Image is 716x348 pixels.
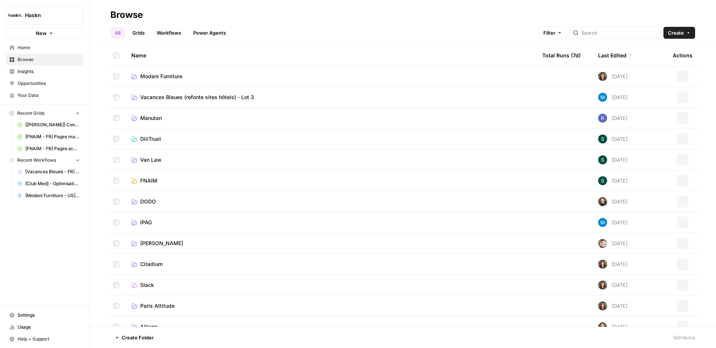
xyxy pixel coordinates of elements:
div: [DATE] [598,114,628,123]
span: Filter [543,29,555,37]
a: Power Agents [189,27,230,39]
a: DiliTrust [131,135,530,143]
span: Paris Attitude [140,302,175,310]
img: wbc4lf7e8no3nva14b2bd9f41fnh [598,301,607,310]
span: [Club Med] - Optimisation + FAQ [25,180,80,187]
img: 5szy29vhbbb2jvrzb4fwf88ktdwm [598,239,607,248]
span: Citadium [140,260,163,268]
button: Filter [538,27,567,39]
div: [DATE] [598,197,628,206]
div: Actions [673,45,693,66]
img: wbc4lf7e8no3nva14b2bd9f41fnh [598,281,607,290]
span: Van Law [140,156,161,164]
span: [PERSON_NAME] [140,240,183,247]
img: Haskn Logo [9,9,22,22]
span: DODO [140,198,156,205]
span: Help + Support [18,336,80,342]
span: [[PERSON_NAME]] Content Generation - Van Law Firm - Practice Pages Grid [25,121,80,128]
a: Settings [6,309,83,321]
span: Recent Grids [17,110,44,117]
div: [DATE] [598,218,628,227]
div: [DATE] [598,93,628,102]
a: Citadium [131,260,530,268]
button: Create Folder [110,332,158,344]
span: Recent Workflows [17,157,56,164]
img: wbc4lf7e8no3nva14b2bd9f41fnh [598,260,607,269]
span: Opportunities [18,80,80,87]
span: DiliTrust [140,135,161,143]
img: u6bh93quptsxrgw026dpd851kwjs [598,114,607,123]
span: [FNAIM - FR] Pages maison à vendre + ville - 150-300 mots Grid [25,133,80,140]
span: [Vacances Bleues - FR] Pages refonte sites hôtels - [GEOGRAPHIC_DATA] [25,168,80,175]
input: Search [581,29,657,37]
span: Allianz [140,323,157,330]
div: [DATE] [598,72,628,81]
a: Modani Furniture [131,73,530,80]
span: IPAG [140,219,152,226]
span: Create [668,29,684,37]
a: [Club Med] - Optimisation + FAQ [14,178,83,190]
span: Insights [18,68,80,75]
button: Help + Support [6,333,83,345]
span: Modani Furniture [140,73,182,80]
span: Manutan [140,114,162,122]
img: wbc4lf7e8no3nva14b2bd9f41fnh [598,72,607,81]
button: Recent Workflows [6,155,83,166]
a: DODO [131,198,530,205]
a: [Modani Furniture - US] Pages catégories [14,190,83,202]
a: Vacances Bleues (refonte sites hôtels) - Lot 3 [131,94,530,101]
a: [FNAIM - FR] Pages maison à vendre + ville - 150-300 mots Grid [14,131,83,143]
span: Browse [18,56,80,63]
a: [PERSON_NAME] [131,240,530,247]
a: [[PERSON_NAME]] Content Generation - Van Law Firm - Practice Pages Grid [14,119,83,131]
div: Total Runs (7d) [542,45,581,66]
a: Home [6,42,83,54]
a: Insights [6,66,83,77]
img: uhgcgt6zpiex4psiaqgkk0ok3li6 [598,197,607,206]
div: Name [131,45,530,66]
span: Haskn [25,12,70,19]
a: IPAG [131,219,530,226]
span: Home [18,44,80,51]
span: Usage [18,324,80,330]
span: Settings [18,312,80,319]
a: Allianz [131,323,530,330]
a: Usage [6,321,83,333]
span: Vacances Bleues (refonte sites hôtels) - Lot 3 [140,94,254,101]
button: New [6,28,83,39]
span: [FNAIM - FR] Pages achat appartement + ville - 150-300 mots Grid [25,145,80,152]
img: 1zy2mh8b6ibtdktd6l3x6modsp44 [598,135,607,143]
div: [DATE] [598,322,628,331]
a: Your Data [6,89,83,101]
a: FNAIM [131,177,530,184]
div: Browse [110,9,143,21]
div: [DATE] [598,135,628,143]
img: 1zy2mh8b6ibtdktd6l3x6modsp44 [598,155,607,164]
div: [DATE] [598,260,628,269]
span: FNAIM [140,177,157,184]
span: [Modani Furniture - US] Pages catégories [25,192,80,199]
img: xlx1vc11lo246mpl6i14p9z1ximr [598,93,607,102]
button: Workspace: Haskn [6,6,83,25]
button: Create [663,27,695,39]
a: Opportunities [6,77,83,89]
img: xlx1vc11lo246mpl6i14p9z1ximr [598,218,607,227]
a: [FNAIM - FR] Pages achat appartement + ville - 150-300 mots Grid [14,143,83,155]
a: Manutan [131,114,530,122]
span: New [36,29,47,37]
a: [Vacances Bleues - FR] Pages refonte sites hôtels - [GEOGRAPHIC_DATA] [14,166,83,178]
img: 1zy2mh8b6ibtdktd6l3x6modsp44 [598,176,607,185]
span: Your Data [18,92,80,99]
div: [DATE] [598,176,628,185]
a: Paris Attitude [131,302,530,310]
div: [DATE] [598,301,628,310]
a: Workflows [152,27,186,39]
span: Slack [140,281,154,289]
div: [DATE] [598,239,628,248]
a: Grids [128,27,149,39]
div: [DATE] [598,155,628,164]
a: Van Law [131,156,530,164]
div: Last Edited [598,45,632,66]
span: Create Folder [122,334,154,341]
img: uhgcgt6zpiex4psiaqgkk0ok3li6 [598,322,607,331]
